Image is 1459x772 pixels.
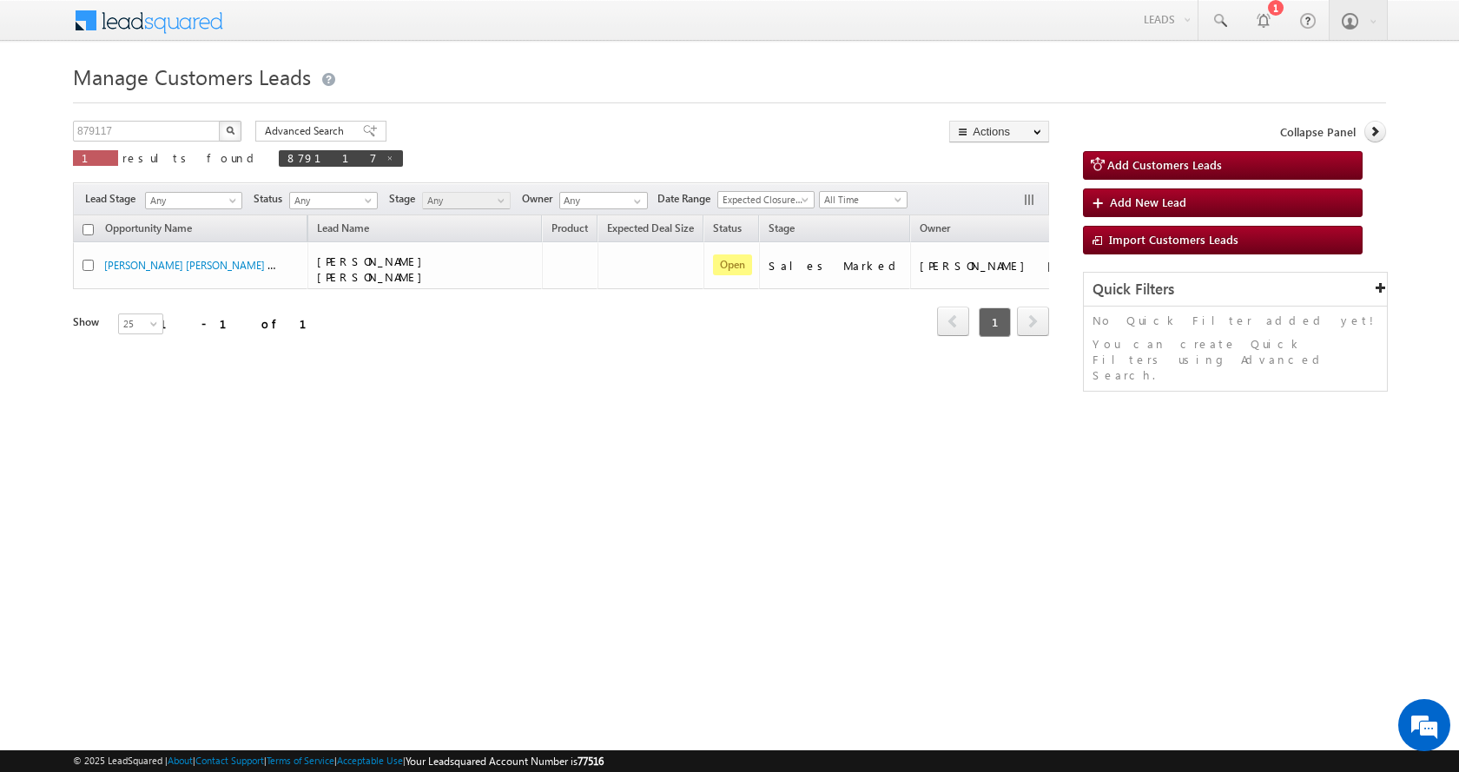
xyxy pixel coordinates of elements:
a: Status [704,219,750,241]
span: 1 [82,150,109,165]
a: All Time [819,191,908,208]
span: 879117 [287,150,377,165]
span: Date Range [657,191,717,207]
span: 25 [119,316,165,332]
a: Contact Support [195,755,264,766]
a: About [168,755,193,766]
span: Manage Customers Leads [73,63,311,90]
a: Acceptable Use [337,755,403,766]
button: Actions [949,121,1049,142]
span: Status [254,191,289,207]
span: Your Leadsquared Account Number is [406,755,604,768]
a: Terms of Service [267,755,334,766]
span: Stage [769,221,795,234]
a: 25 [118,313,163,334]
span: Any [423,193,505,208]
input: Type to Search [559,192,648,209]
span: Any [290,193,373,208]
span: Add Customers Leads [1107,157,1222,172]
a: Opportunity Name [96,219,201,241]
span: 77516 [578,755,604,768]
span: All Time [820,192,902,208]
span: prev [937,307,969,336]
a: Any [145,192,242,209]
span: Expected Deal Size [607,221,694,234]
div: Quick Filters [1084,273,1387,307]
span: Owner [920,221,950,234]
span: Opportunity Name [105,221,192,234]
span: Product [551,221,588,234]
span: Open [713,254,752,275]
a: next [1017,308,1049,336]
span: Collapse Panel [1280,124,1356,140]
span: Owner [522,191,559,207]
a: Expected Closure Date [717,191,815,208]
a: Stage [760,219,803,241]
a: Expected Deal Size [598,219,703,241]
span: Add New Lead [1110,195,1186,209]
span: next [1017,307,1049,336]
p: No Quick Filter added yet! [1093,313,1378,328]
a: Show All Items [624,193,646,210]
div: [PERSON_NAME] [PERSON_NAME] [920,258,1093,274]
span: Expected Closure Date [718,192,809,208]
a: Any [289,192,378,209]
span: [PERSON_NAME] [PERSON_NAME] [317,254,431,284]
span: Lead Name [308,219,378,241]
a: [PERSON_NAME] [PERSON_NAME] - Customers Leads [104,257,351,272]
span: Stage [389,191,422,207]
span: Any [146,193,236,208]
span: Lead Stage [85,191,142,207]
div: Show [73,314,104,330]
a: prev [937,308,969,336]
input: Check all records [83,224,94,235]
span: Advanced Search [265,123,349,139]
div: 1 - 1 of 1 [160,313,327,333]
a: Any [422,192,511,209]
span: results found [122,150,261,165]
img: Search [226,126,234,135]
p: You can create Quick Filters using Advanced Search. [1093,336,1378,383]
span: Import Customers Leads [1109,232,1238,247]
span: © 2025 LeadSquared | | | | | [73,753,604,769]
div: Sales Marked [769,258,902,274]
span: 1 [979,307,1011,337]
